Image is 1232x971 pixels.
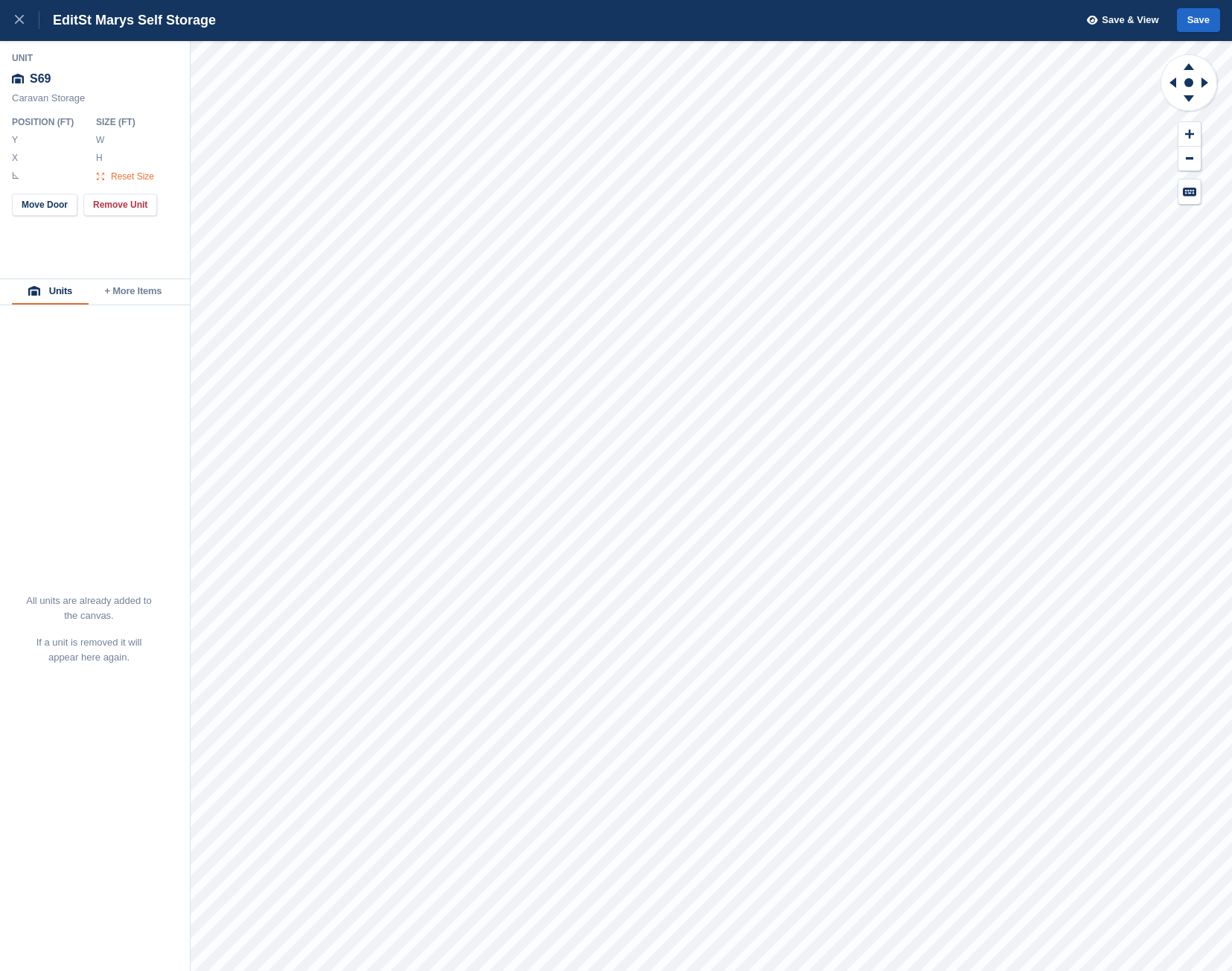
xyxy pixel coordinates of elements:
p: If a unit is removed it will appear here again. [25,635,153,665]
button: Units [12,279,89,305]
span: Reset Size [110,170,155,183]
label: X [12,152,19,164]
button: + More Items [89,279,178,305]
div: Caravan Storage [12,92,179,112]
label: H [96,152,103,164]
div: S69 [12,66,179,92]
img: angle-icn.0ed2eb85.svg [13,172,19,179]
button: Save & View [1079,8,1159,33]
label: Y [12,134,19,146]
p: All units are already added to the canvas. [25,593,153,623]
span: Save & View [1102,13,1158,28]
div: Unit [12,52,179,64]
button: Remove Unit [83,194,157,216]
button: Zoom In [1178,122,1201,147]
button: Keyboard Shortcuts [1178,179,1201,204]
button: Zoom Out [1178,147,1201,171]
button: Save [1177,8,1220,33]
div: Edit St Marys Self Storage [39,11,216,29]
label: W [96,134,103,146]
div: Size ( FT ) [96,116,162,128]
div: Position ( FT ) [12,116,84,128]
button: Move Door [12,194,77,216]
